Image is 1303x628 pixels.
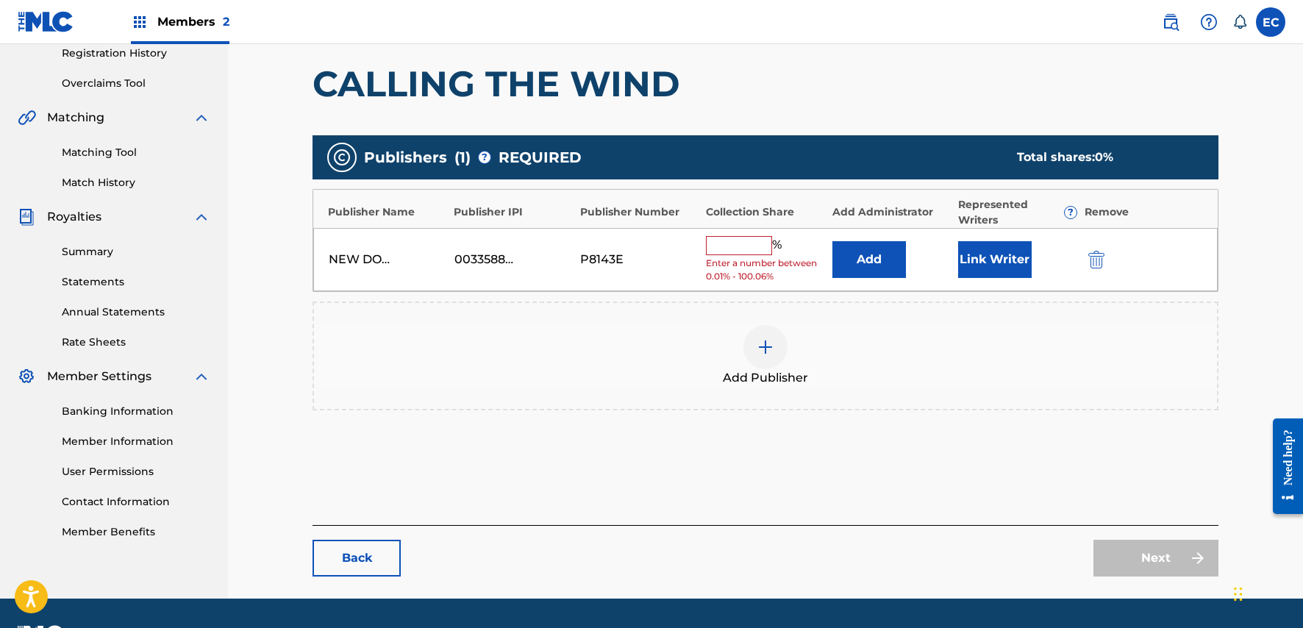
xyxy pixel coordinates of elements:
a: Registration History [62,46,210,61]
a: Overclaims Tool [62,76,210,91]
div: Add Administrator [832,204,951,220]
span: Enter a number between 0.01% - 100.06% [706,257,824,283]
iframe: Resource Center [1262,407,1303,526]
a: Match History [62,175,210,190]
span: Matching [47,109,104,126]
a: Annual Statements [62,304,210,320]
a: Summary [62,244,210,260]
img: Member Settings [18,368,35,385]
div: Publisher Name [328,204,446,220]
span: 0 % [1095,150,1113,164]
div: Collection Share [706,204,824,220]
button: Add [832,241,906,278]
a: Statements [62,274,210,290]
a: Banking Information [62,404,210,419]
a: Member Benefits [62,524,210,540]
a: User Permissions [62,464,210,479]
h1: CALLING THE WIND [313,62,1218,106]
div: Help [1194,7,1224,37]
button: Link Writer [958,241,1032,278]
a: Public Search [1156,7,1185,37]
img: add [757,338,774,356]
span: Member Settings [47,368,151,385]
div: Represented Writers [958,197,1077,228]
a: Back [313,540,401,577]
img: Top Rightsholders [131,13,149,31]
span: Members [157,13,229,30]
span: REQUIRED [499,146,582,168]
div: Publisher IPI [454,204,572,220]
div: User Menu [1256,7,1285,37]
img: publishers [333,149,351,166]
a: Member Information [62,434,210,449]
div: Notifications [1232,15,1247,29]
span: ( 1 ) [454,146,471,168]
div: Publisher Number [580,204,699,220]
img: 12a2ab48e56ec057fbd8.svg [1088,251,1104,268]
span: Publishers [364,146,447,168]
div: Total shares: [1017,149,1189,166]
img: MLC Logo [18,11,74,32]
img: Royalties [18,208,35,226]
span: Royalties [47,208,101,226]
span: ? [479,151,490,163]
span: ? [1065,207,1077,218]
a: Contact Information [62,494,210,510]
img: help [1200,13,1218,31]
img: expand [193,109,210,126]
a: Matching Tool [62,145,210,160]
div: Remove [1085,204,1203,220]
img: expand [193,368,210,385]
img: search [1162,13,1179,31]
img: Matching [18,109,36,126]
img: expand [193,208,210,226]
div: Drag [1234,572,1243,616]
iframe: Chat Widget [1229,557,1303,628]
span: Add Publisher [723,369,808,387]
span: % [772,236,785,255]
a: Rate Sheets [62,335,210,350]
span: 2 [223,15,229,29]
